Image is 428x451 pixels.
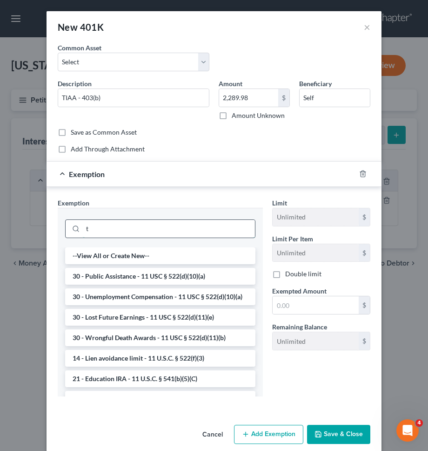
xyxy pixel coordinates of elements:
label: Amount Unknown [232,111,285,120]
span: Exemption [69,170,105,178]
label: Save as Common Asset [71,128,137,137]
span: Exempted Amount [272,287,327,295]
input: Describe... [58,89,209,107]
div: $ [359,244,370,262]
label: Limit Per Item [272,234,313,244]
li: 30 - Unemployment Compensation - 11 USC § 522(d)(10)(a) [65,288,255,305]
div: $ [359,208,370,226]
label: Double limit [285,269,321,279]
iframe: Intercom live chat [396,419,419,442]
input: Search exemption rules... [83,220,255,238]
input: -- [273,244,359,262]
span: Limit [272,199,287,207]
input: -- [300,89,370,107]
li: --View All or Create New-- [65,247,255,264]
li: 14 - Lien avoidance limit - 11 U.S.C. § 522(f)(3) [65,350,255,367]
div: $ [359,296,370,314]
button: × [364,21,370,33]
label: Remaining Balance [272,322,327,332]
input: -- [273,208,359,226]
li: 21 - Qualified ABLE program funds - 11 U.S.C. § 541(b)(10)(C) [65,391,255,408]
div: New 401K [58,20,104,34]
li: 30 - Public Assistance - 11 USC § 522(d)(10)(a) [65,268,255,285]
div: $ [278,89,289,107]
button: Cancel [195,426,230,444]
button: Save & Close [307,425,370,444]
input: -- [273,332,359,350]
span: Exemption [58,199,89,207]
label: Amount [219,79,242,89]
label: Beneficiary [299,79,332,89]
input: 0.00 [273,296,359,314]
li: 30 - Lost Future Earnings - 11 USC § 522(d)(11)(e) [65,309,255,326]
input: 0.00 [219,89,278,107]
div: $ [359,332,370,350]
label: Common Asset [58,43,101,53]
li: 30 - Wrongful Death Awards - 11 USC § 522(d)(11)(b) [65,329,255,346]
button: Add Exemption [234,425,303,444]
span: 4 [415,419,423,427]
label: Add Through Attachment [71,144,145,154]
li: 21 - Education IRA - 11 U.S.C. § 541(b)(5)(C) [65,370,255,387]
span: Description [58,80,92,88]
